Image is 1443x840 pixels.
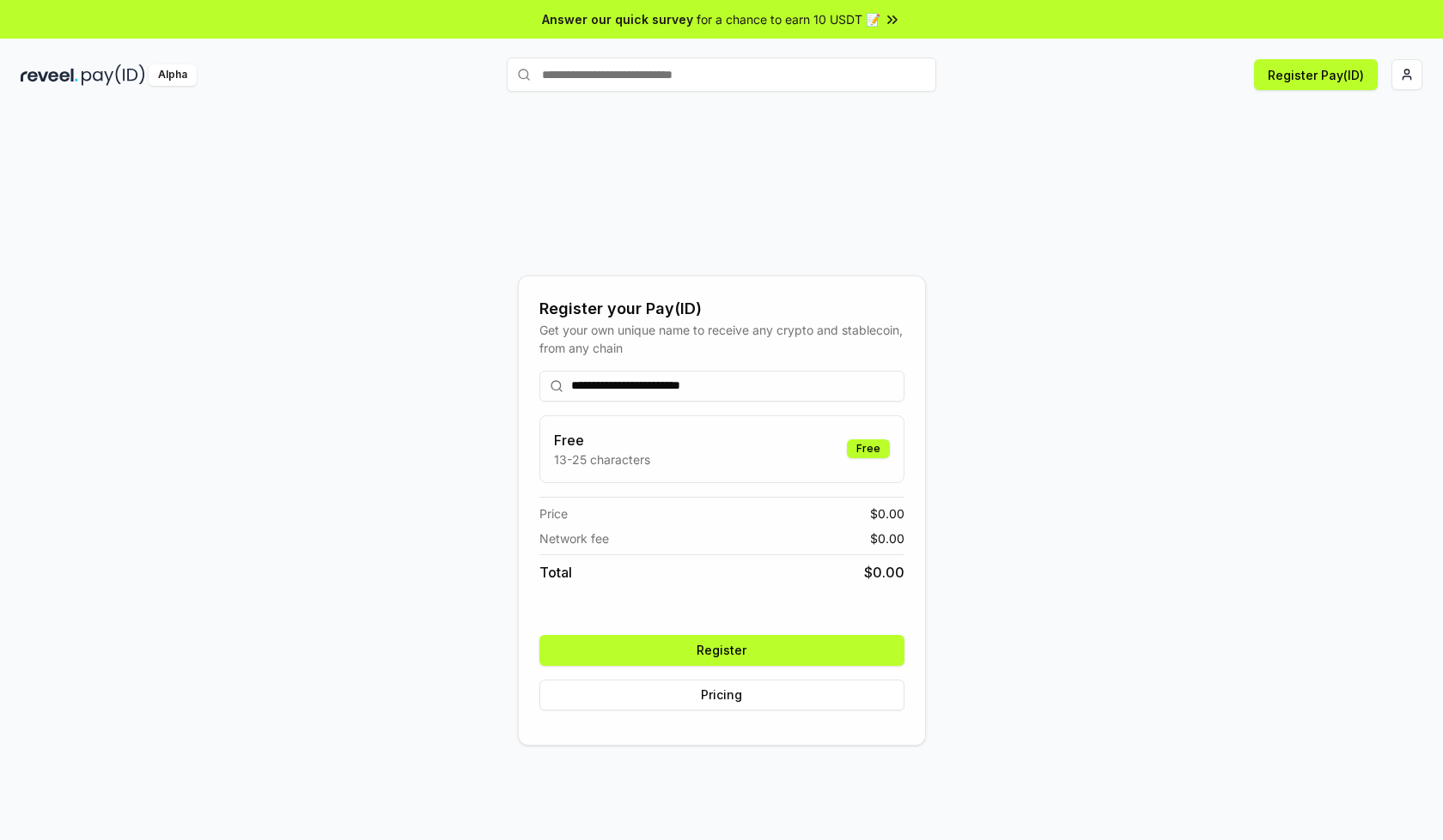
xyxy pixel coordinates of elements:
span: Network fee [539,529,609,547]
div: Alpha [149,64,197,86]
span: for a chance to earn 10 USDT 📝 [697,10,880,28]
button: Register [539,635,904,666]
span: $ 0.00 [864,562,904,583]
div: Free [847,439,890,458]
span: Answer our quick survey [542,10,693,28]
span: $ 0.00 [870,529,904,547]
span: Price [539,505,568,523]
button: Pricing [539,680,904,710]
img: pay_id [82,64,145,86]
img: reveel_dark [21,64,78,86]
p: 13-25 characters [554,450,650,468]
div: Get your own unique name to receive any crypto and stablecoin, from any chain [539,321,904,357]
span: $ 0.00 [870,505,904,523]
button: Register Pay(ID) [1254,59,1378,90]
div: Register your Pay(ID) [539,297,904,321]
span: Total [539,562,572,583]
h3: Free [554,430,650,450]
